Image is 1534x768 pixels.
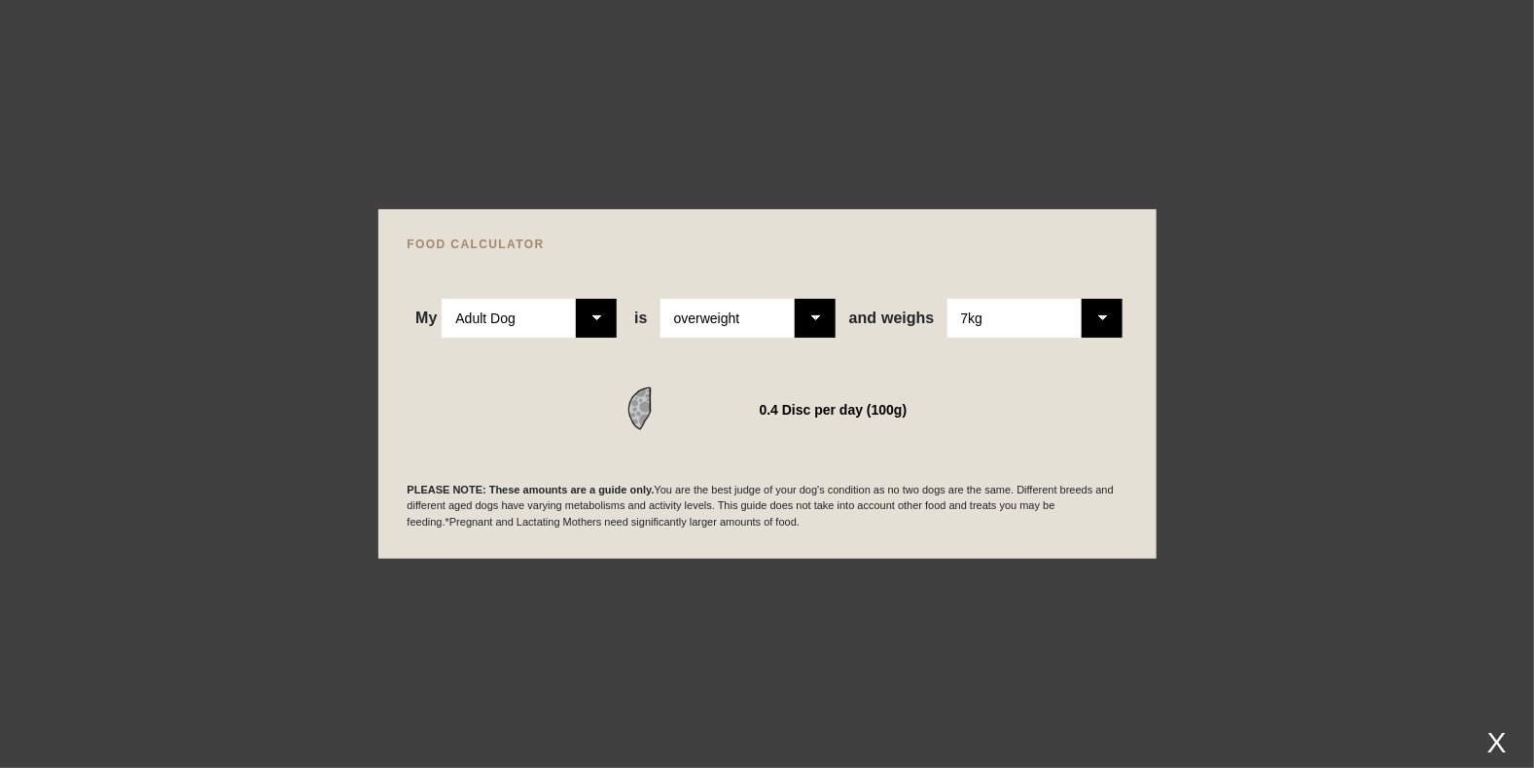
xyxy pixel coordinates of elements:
[760,396,908,423] div: 0.4 Disc per day (100g)
[415,310,437,327] span: My
[1480,726,1515,758] div: X
[408,482,1127,530] p: You are the best judge of your dog's condition as no two dogs are the same. Different breeds and ...
[849,310,935,327] span: weighs
[408,484,655,495] b: PLEASE NOTE: These amounts are a guide only.
[408,238,1127,250] h4: FOOD CALCULATOR
[849,310,881,327] span: and
[634,310,647,327] span: is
